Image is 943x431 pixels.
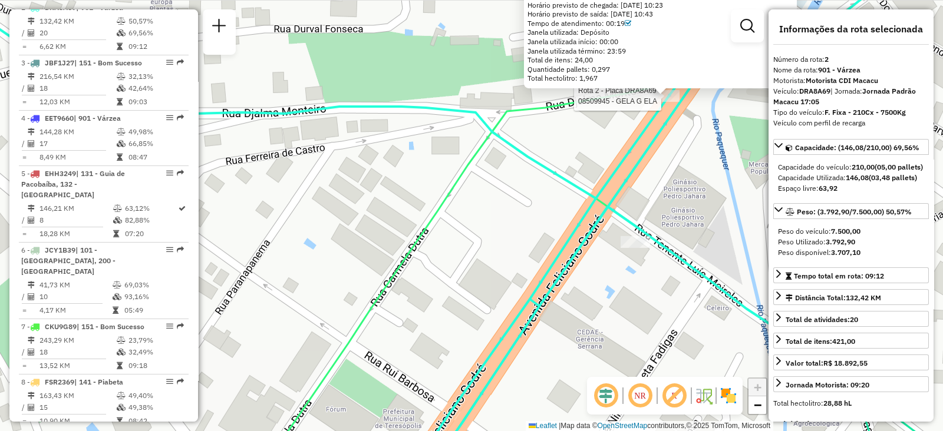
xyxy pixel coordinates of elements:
[117,85,126,92] i: % de utilização da cubagem
[28,205,35,212] i: Distância Total
[128,96,184,108] td: 09:03
[166,246,173,253] em: Opções
[124,203,177,214] td: 63,12%
[823,359,868,367] strong: R$ 18.892,55
[831,227,860,236] strong: 7.500,00
[527,74,793,83] div: Total hectolitro: 1,967
[128,15,184,27] td: 50,57%
[819,184,838,193] strong: 63,92
[166,170,173,177] em: Opções
[39,279,112,291] td: 41,73 KM
[21,41,27,52] td: =
[626,382,654,410] span: Ocultar NR
[39,390,116,402] td: 163,43 KM
[778,227,860,236] span: Peso do veículo:
[21,360,27,372] td: =
[736,14,759,38] a: Exibir filtros
[45,169,76,178] span: EHH3249
[39,334,116,346] td: 243,29 KM
[773,419,929,430] h4: Atividades
[45,322,77,331] span: CKU9G89
[166,59,173,66] em: Opções
[773,87,916,106] span: | Jornada:
[39,304,112,316] td: 4,17 KM
[124,279,183,291] td: 69,03%
[124,291,183,303] td: 93,16%
[113,205,122,212] i: % de utilização do peso
[598,422,648,430] a: OpenStreetMap
[850,315,858,324] strong: 20
[21,58,142,67] span: 3 -
[754,397,761,412] span: −
[625,19,631,28] a: Com service time
[128,27,184,39] td: 69,56%
[113,217,122,224] i: % de utilização da cubagem
[786,358,868,369] div: Valor total:
[797,207,912,216] span: Peso: (3.792,90/7.500,00) 50,57%
[28,85,35,92] i: Total de Atividades
[113,230,119,237] i: Tempo total em rota
[128,151,184,163] td: 08:47
[28,392,35,399] i: Distância Total
[39,402,116,413] td: 15
[21,402,27,413] td: /
[773,311,929,327] a: Total de atividades:20
[21,322,144,331] span: 7 -
[694,386,713,405] img: Fluxo de ruas
[21,82,27,94] td: /
[113,293,121,300] i: % de utilização da cubagem
[39,27,116,39] td: 20
[21,377,123,386] span: 8 -
[21,114,121,122] span: 4 -
[21,169,125,199] span: | 131 - Guia de Pacobaíba, 132 - [GEOGRAPHIC_DATA]
[773,333,929,349] a: Total de itens:421,00
[527,9,793,19] div: Horário previsto de saída: [DATE] 10:43
[39,96,116,108] td: 12,03 KM
[39,203,113,214] td: 146,21 KM
[875,163,923,171] strong: (05,00 pallets)
[28,18,35,25] i: Distância Total
[773,398,929,409] div: Total hectolitro:
[28,349,35,356] i: Total de Atividades
[113,307,118,314] i: Tempo total em rota
[21,291,27,303] td: /
[39,82,116,94] td: 18
[773,376,929,392] a: Jornada Motorista: 09:20
[799,87,830,95] strong: DRA8A69
[128,71,184,82] td: 32,13%
[128,415,184,427] td: 08:42
[128,346,184,358] td: 32,49%
[527,47,793,56] div: Janela utilizada término: 23:59
[128,402,184,413] td: 49,38%
[39,360,116,372] td: 13,52 KM
[527,1,793,10] div: Horário previsto de chegada: [DATE] 10:23
[117,349,126,356] i: % de utilização da cubagem
[786,380,869,390] div: Jornada Motorista: 09:20
[128,390,184,402] td: 49,40%
[117,362,123,369] i: Tempo total em rota
[773,86,929,107] div: Veículo:
[778,237,924,247] div: Peso Utilizado:
[773,54,929,65] div: Número da rota:
[527,28,793,37] div: Janela utilizada: Depósito
[117,29,126,37] i: % de utilização da cubagem
[39,291,112,303] td: 10
[166,114,173,121] em: Opções
[773,118,929,128] div: Veículo com perfil de recarga
[749,379,766,396] a: Zoom in
[74,114,121,122] span: | 901 - Várzea
[21,214,27,226] td: /
[28,140,35,147] i: Total de Atividades
[45,114,74,122] span: EET9660
[21,27,27,39] td: /
[179,205,186,212] i: Rota otimizada
[28,217,35,224] i: Total de Atividades
[21,169,125,199] span: 5 -
[773,65,929,75] div: Nome da rota:
[527,65,793,74] div: Quantidade pallets: 0,297
[45,377,74,386] span: FSR2369
[117,140,126,147] i: % de utilização da cubagem
[113,281,121,289] i: % de utilização do peso
[39,41,116,52] td: 6,62 KM
[527,37,793,47] div: Janela utilizada início: 00:00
